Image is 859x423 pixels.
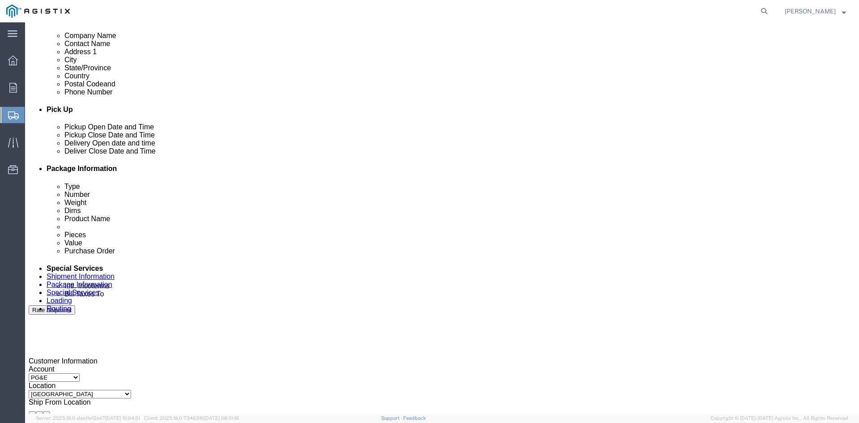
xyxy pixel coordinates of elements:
span: Amanda Brown [785,6,836,16]
span: [DATE] 10:04:51 [105,415,140,421]
img: logo [6,4,70,18]
span: Server: 2025.18.0-daa1fe12ee7 [36,415,140,421]
iframe: FS Legacy Container [25,22,859,414]
a: Feedback [403,415,426,421]
a: Support [381,415,404,421]
span: Client: 2025.18.0-7346316 [144,415,239,421]
span: [DATE] 08:10:16 [204,415,239,421]
span: Copyright © [DATE]-[DATE] Agistix Inc., All Rights Reserved [710,414,848,422]
button: [PERSON_NAME] [784,6,846,17]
